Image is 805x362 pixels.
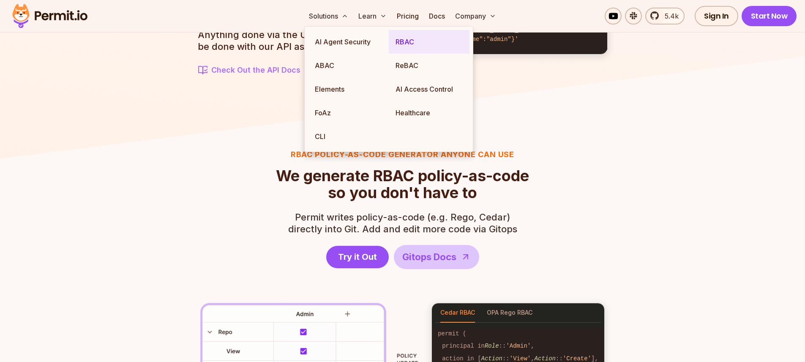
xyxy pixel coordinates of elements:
[510,355,531,362] span: 'View'
[338,251,377,263] span: Try it Out
[389,77,469,101] a: AI Access Control
[276,167,529,184] span: We generate RBAC policy-as-code
[276,167,529,201] h2: so you don't have to
[742,6,797,26] a: Start Now
[308,101,389,125] a: FoAz
[393,8,422,24] a: Pricing
[211,64,300,76] span: Check Out the API Docs
[288,211,517,223] span: Permit writes policy-as-code (e.g. Rego, Cedar)
[432,340,604,352] code: principal in :: ,
[487,303,532,323] button: OPA Rego RBAC
[308,77,389,101] a: Elements
[402,250,456,264] span: Gitops Docs
[426,8,448,24] a: Docs
[308,125,389,148] a: CLI
[308,54,389,77] a: ABAC
[308,30,389,54] a: AI Agent Security
[485,343,499,349] span: Role
[695,6,738,26] a: Sign In
[432,328,604,340] code: permit (
[660,11,679,21] span: 5.4k
[355,8,390,24] button: Learn
[8,2,91,30] img: Permit logo
[306,8,352,24] button: Solutions
[440,303,475,323] button: Cedar RBAC
[326,246,389,268] a: Try it Out
[452,8,499,24] button: Company
[506,343,531,349] span: 'Admin'
[389,101,469,125] a: Healthcare
[535,355,556,362] span: Action
[394,245,479,269] a: Gitops Docs
[389,54,469,77] a: ReBAC
[645,8,685,24] a: 5.4k
[198,64,341,76] a: Check Out the API Docs
[389,30,469,54] a: RBAC
[288,211,517,235] p: directly into Git. Add and edit more code via Gitops
[481,355,502,362] span: Action
[276,149,529,161] h3: RBAC Policy-as-code generator anyone can use
[563,355,591,362] span: 'Create'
